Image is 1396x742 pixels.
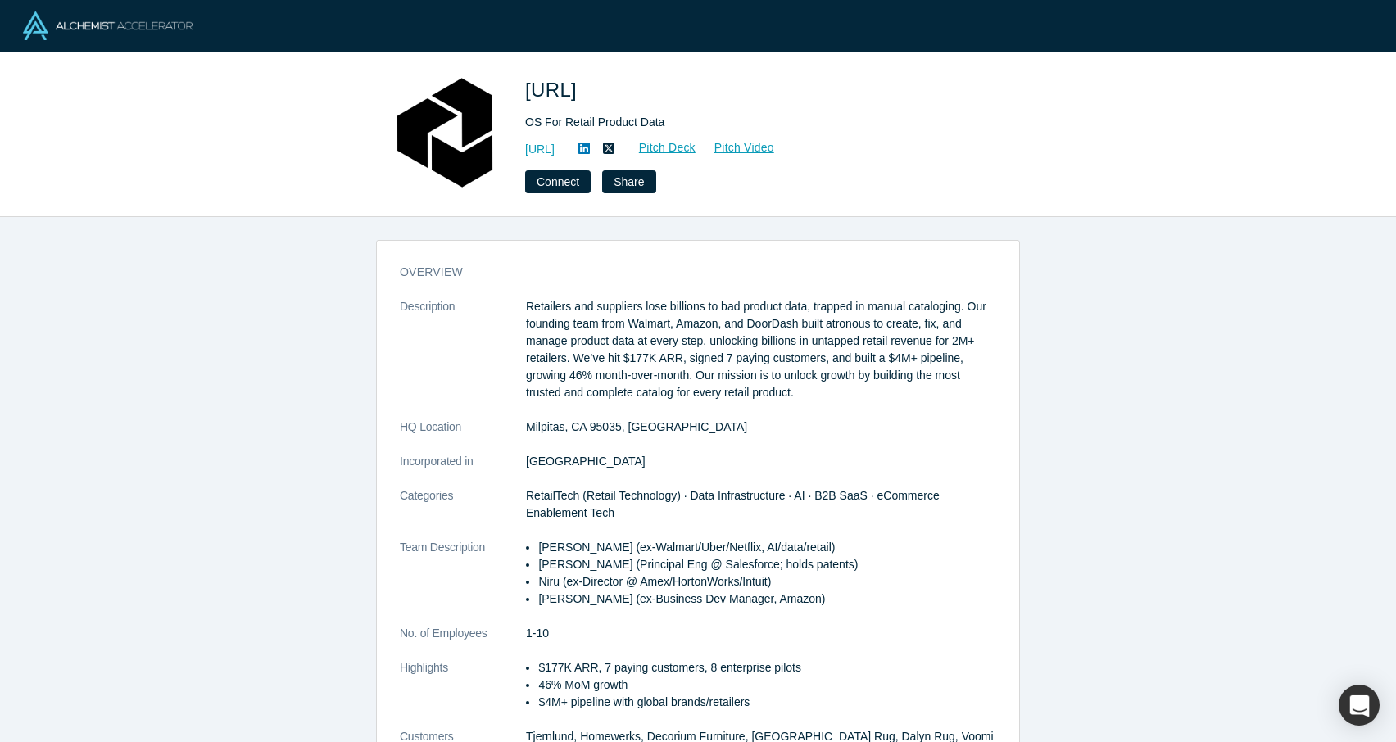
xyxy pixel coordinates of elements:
a: [URL] [525,141,555,158]
dt: Team Description [400,539,526,625]
dt: Categories [400,487,526,539]
p: [PERSON_NAME] (ex-Walmart/Uber/Netflix, AI/data/retail) [538,539,996,556]
span: [URL] [525,79,582,101]
dt: Description [400,298,526,419]
p: Niru (ex-Director @ Amex/HortonWorks/Intuit) [538,573,996,590]
p: 46% MoM growth [538,676,996,694]
button: Connect [525,170,591,193]
a: Pitch Video [696,138,775,157]
span: RetailTech (Retail Technology) · Data Infrastructure · AI · B2B SaaS · eCommerce Enablement Tech [526,489,940,519]
img: Alchemist Logo [23,11,193,40]
dd: Milpitas, CA 95035, [GEOGRAPHIC_DATA] [526,419,996,436]
p: $4M+ pipeline with global brands/retailers [538,694,996,711]
dt: Incorporated in [400,453,526,487]
button: Share [602,170,655,193]
dt: HQ Location [400,419,526,453]
dt: Highlights [400,659,526,728]
p: [PERSON_NAME] (ex-Business Dev Manager, Amazon) [538,590,996,608]
p: [PERSON_NAME] (Principal Eng @ Salesforce; holds patents) [538,556,996,573]
dt: No. of Employees [400,625,526,659]
img: Atronous.ai's Logo [388,75,502,190]
dd: 1-10 [526,625,996,642]
h3: overview [400,264,973,281]
p: Retailers and suppliers lose billions to bad product data, trapped in manual cataloging. Our foun... [526,298,996,401]
a: Pitch Deck [621,138,696,157]
dd: [GEOGRAPHIC_DATA] [526,453,996,470]
p: $177K ARR, 7 paying customers, 8 enterprise pilots [538,659,996,676]
div: OS For Retail Product Data [525,114,984,131]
